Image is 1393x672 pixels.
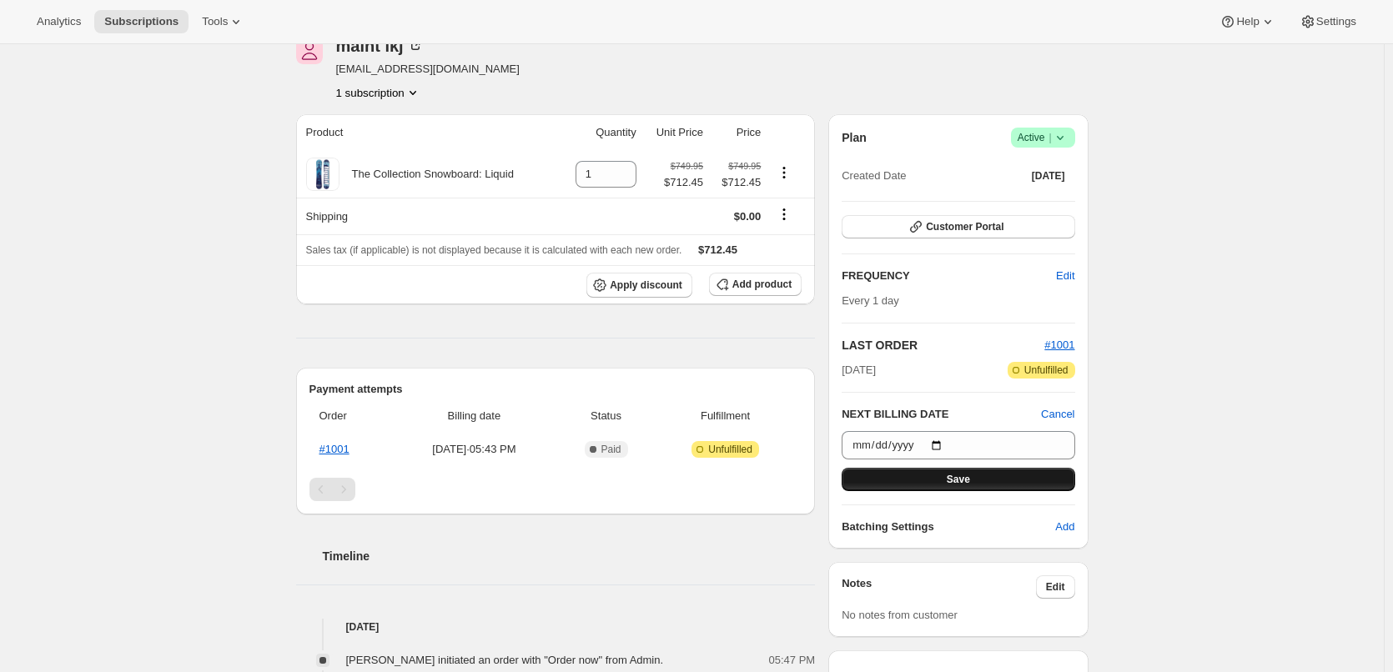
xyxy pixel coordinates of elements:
[610,278,682,292] span: Apply discount
[1290,10,1366,33] button: Settings
[1236,15,1259,28] span: Help
[319,443,350,455] a: #1001
[309,398,390,434] th: Order
[395,408,553,424] span: Billing date
[296,198,558,234] th: Shipping
[1045,514,1084,540] button: Add
[1049,131,1051,144] span: |
[698,243,737,256] span: $712.45
[1032,169,1065,183] span: [DATE]
[842,294,899,307] span: Every 1 day
[1046,580,1065,594] span: Edit
[769,652,816,669] span: 05:47 PM
[1024,364,1069,377] span: Unfulfilled
[94,10,189,33] button: Subscriptions
[309,478,802,501] nav: Pagination
[771,163,797,182] button: Product actions
[563,408,649,424] span: Status
[306,244,682,256] span: Sales tax (if applicable) is not displayed because it is calculated with each new order.
[346,654,664,666] span: [PERSON_NAME] initiated an order with "Order now" from Admin.
[27,10,91,33] button: Analytics
[842,575,1036,599] h3: Notes
[842,609,958,621] span: No notes from customer
[1044,337,1074,354] button: #1001
[192,10,254,33] button: Tools
[1036,575,1075,599] button: Edit
[709,273,802,296] button: Add product
[842,468,1074,491] button: Save
[37,15,81,28] span: Analytics
[296,619,816,635] h4: [DATE]
[842,215,1074,238] button: Customer Portal
[336,38,424,54] div: maint lkj
[713,174,761,191] span: $712.45
[309,381,802,398] h2: Payment attempts
[842,519,1055,535] h6: Batching Settings
[842,362,876,379] span: [DATE]
[842,406,1041,423] h2: NEXT BILLING DATE
[1316,15,1356,28] span: Settings
[926,220,1003,233] span: Customer Portal
[306,158,339,191] img: product img
[339,166,514,183] div: The Collection Snowboard: Liquid
[671,161,703,171] small: $749.95
[1056,268,1074,284] span: Edit
[732,278,792,291] span: Add product
[842,268,1056,284] h2: FREQUENCY
[842,168,906,184] span: Created Date
[1022,164,1075,188] button: [DATE]
[296,38,323,64] span: maint lkj
[296,114,558,151] th: Product
[104,15,179,28] span: Subscriptions
[708,114,766,151] th: Price
[1041,406,1074,423] button: Cancel
[947,473,970,486] span: Save
[1046,263,1084,289] button: Edit
[202,15,228,28] span: Tools
[1018,129,1069,146] span: Active
[734,210,762,223] span: $0.00
[1055,519,1074,535] span: Add
[771,205,797,223] button: Shipping actions
[842,337,1044,354] h2: LAST ORDER
[395,441,553,458] span: [DATE] · 05:43 PM
[336,84,421,101] button: Product actions
[336,61,520,78] span: [EMAIL_ADDRESS][DOMAIN_NAME]
[728,161,761,171] small: $749.95
[586,273,692,298] button: Apply discount
[842,129,867,146] h2: Plan
[323,548,816,564] h2: Timeline
[1044,339,1074,351] a: #1001
[659,408,792,424] span: Fulfillment
[558,114,641,151] th: Quantity
[664,174,703,191] span: $712.45
[708,443,752,456] span: Unfulfilled
[1209,10,1285,33] button: Help
[601,443,621,456] span: Paid
[641,114,708,151] th: Unit Price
